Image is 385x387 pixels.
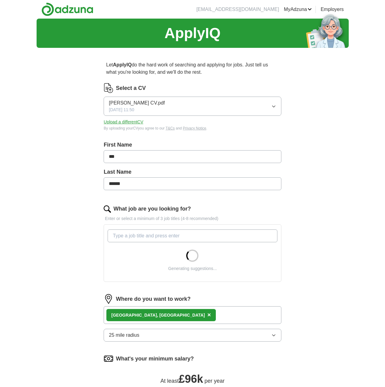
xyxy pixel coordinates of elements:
[104,215,281,222] p: Enter or select a minimum of 3 job titles (4-8 recommended)
[113,62,132,67] strong: ApplyIQ
[104,168,281,176] label: Last Name
[113,205,191,213] label: What job are you looking for?
[207,311,211,318] span: ×
[104,329,281,342] button: 25 mile radius
[104,126,281,131] div: By uploading your CV you agree to our and .
[108,229,277,242] input: Type a job title and press enter
[104,354,113,364] img: salary.png
[41,2,93,16] img: Adzuna logo
[109,99,165,107] span: [PERSON_NAME] CV.pdf
[179,373,203,385] span: £ 96k
[104,83,113,93] img: CV Icon
[109,107,134,113] span: [DATE] 11:50
[109,332,139,339] span: 25 mile radius
[196,6,279,13] li: [EMAIL_ADDRESS][DOMAIN_NAME]
[168,265,217,272] div: Generating suggestions...
[160,378,179,384] span: At least
[164,22,220,44] h1: ApplyIQ
[104,97,281,116] button: [PERSON_NAME] CV.pdf[DATE] 11:50
[104,59,281,78] p: Let do the hard work of searching and applying for jobs. Just tell us what you're looking for, an...
[104,119,143,125] button: Upload a differentCV
[183,126,206,130] a: Privacy Notice
[284,6,312,13] a: MyAdzuna
[111,312,205,318] div: [GEOGRAPHIC_DATA], [GEOGRAPHIC_DATA]
[166,126,175,130] a: T&Cs
[104,205,111,213] img: search.png
[104,141,281,149] label: First Name
[205,378,225,384] span: per year
[116,84,146,92] label: Select a CV
[104,294,113,304] img: location.png
[207,311,211,320] button: ×
[116,295,191,303] label: Where do you want to work?
[321,6,344,13] a: Employers
[116,355,194,363] label: What's your minimum salary?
